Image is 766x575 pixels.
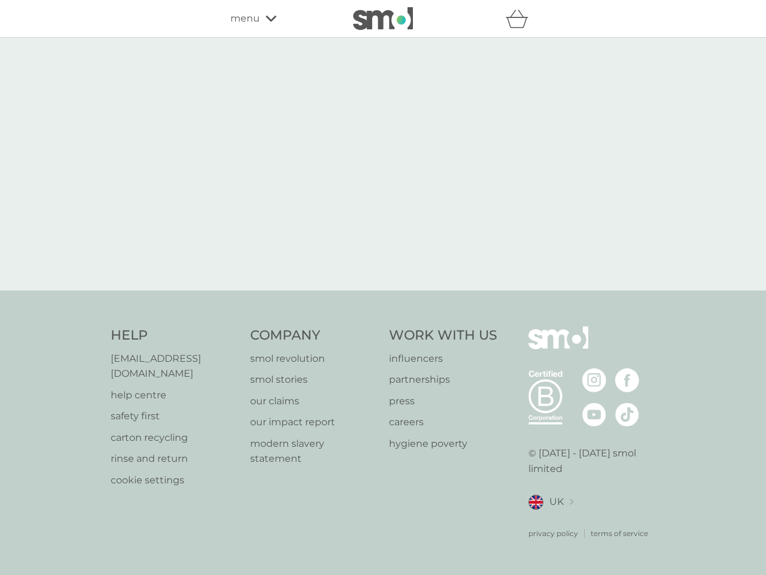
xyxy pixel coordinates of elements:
img: visit the smol Facebook page [615,368,639,392]
a: hygiene poverty [389,436,497,452]
p: © [DATE] - [DATE] smol limited [528,446,656,476]
a: terms of service [591,528,648,539]
img: select a new location [570,499,573,506]
img: UK flag [528,495,543,510]
a: our claims [250,394,378,409]
img: smol [353,7,413,30]
div: basket [506,7,536,31]
a: carton recycling [111,430,238,446]
img: visit the smol Instagram page [582,368,606,392]
a: our impact report [250,414,378,430]
h4: Company [250,326,378,345]
a: smol stories [250,372,378,388]
span: UK [549,494,564,510]
a: careers [389,414,497,430]
a: privacy policy [528,528,578,539]
h4: Help [111,326,238,345]
img: visit the smol Youtube page [582,402,606,426]
a: safety first [111,408,238,424]
a: help centre [111,388,238,403]
h4: Work With Us [389,326,497,345]
a: cookie settings [111,473,238,488]
a: [EMAIL_ADDRESS][DOMAIN_NAME] [111,351,238,382]
a: partnerships [389,372,497,388]
a: press [389,394,497,409]
img: visit the smol Tiktok page [615,402,639,426]
a: smol revolution [250,351,378,367]
a: influencers [389,351,497,367]
img: smol [528,326,588,367]
a: rinse and return [111,451,238,467]
span: menu [230,11,260,26]
a: modern slavery statement [250,436,378,467]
